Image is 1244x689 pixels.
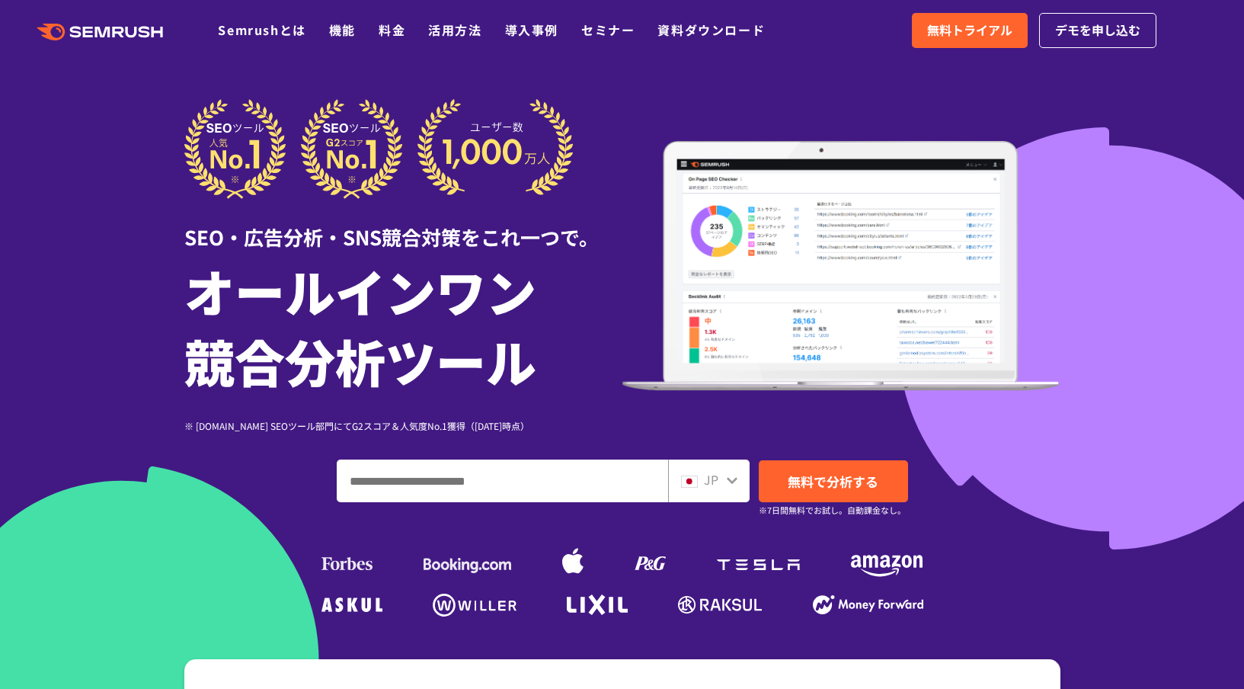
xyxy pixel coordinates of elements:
a: デモを申し込む [1039,13,1156,48]
span: デモを申し込む [1055,21,1140,40]
h1: オールインワン 競合分析ツール [184,255,622,396]
input: ドメイン、キーワードまたはURLを入力してください [337,460,667,502]
small: ※7日間無料でお試し。自動課金なし。 [759,503,906,518]
div: ※ [DOMAIN_NAME] SEOツール部門にてG2スコア＆人気度No.1獲得（[DATE]時点） [184,418,622,433]
a: 資料ダウンロード [657,21,765,39]
a: 無料で分析する [759,460,908,502]
span: 無料で分析する [788,472,878,491]
a: 活用方法 [428,21,481,39]
div: SEO・広告分析・SNS競合対策をこれ一つで。 [184,199,622,252]
span: 無料トライアル [927,21,1012,40]
a: 無料トライアル [912,13,1028,48]
a: セミナー [581,21,635,39]
a: 機能 [329,21,356,39]
a: Semrushとは [218,21,305,39]
a: 導入事例 [505,21,558,39]
a: 料金 [379,21,405,39]
span: JP [704,470,718,489]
